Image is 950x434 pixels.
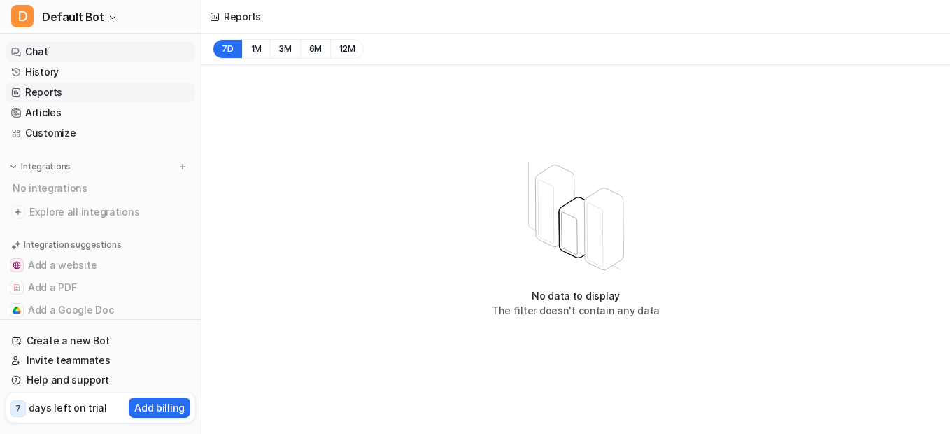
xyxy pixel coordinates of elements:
[300,39,331,59] button: 6M
[6,299,195,321] button: Add a Google DocAdd a Google Doc
[134,400,185,415] p: Add billing
[11,5,34,27] span: D
[129,398,190,418] button: Add billing
[6,276,195,299] button: Add a PDFAdd a PDF
[492,288,660,303] p: No data to display
[6,123,195,143] a: Customize
[6,103,195,122] a: Articles
[6,42,195,62] a: Chat
[29,400,107,415] p: days left on trial
[29,201,190,223] span: Explore all integrations
[6,254,195,276] button: Add a websiteAdd a website
[8,162,18,171] img: expand menu
[13,306,21,314] img: Add a Google Doc
[330,39,364,59] button: 12M
[213,39,242,59] button: 7D
[242,39,271,59] button: 1M
[8,176,195,199] div: No integrations
[6,351,195,370] a: Invite teammates
[6,160,75,174] button: Integrations
[6,331,195,351] a: Create a new Bot
[270,39,300,59] button: 3M
[24,239,121,251] p: Integration suggestions
[13,261,21,269] img: Add a website
[6,62,195,82] a: History
[6,202,195,222] a: Explore all integrations
[224,9,261,24] div: Reports
[21,161,71,172] p: Integrations
[15,402,21,415] p: 7
[6,370,195,390] a: Help and support
[178,162,187,171] img: menu_add.svg
[492,303,660,318] p: The filter doesn't contain any data
[6,83,195,102] a: Reports
[42,7,104,27] span: Default Bot
[11,205,25,219] img: explore all integrations
[13,283,21,292] img: Add a PDF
